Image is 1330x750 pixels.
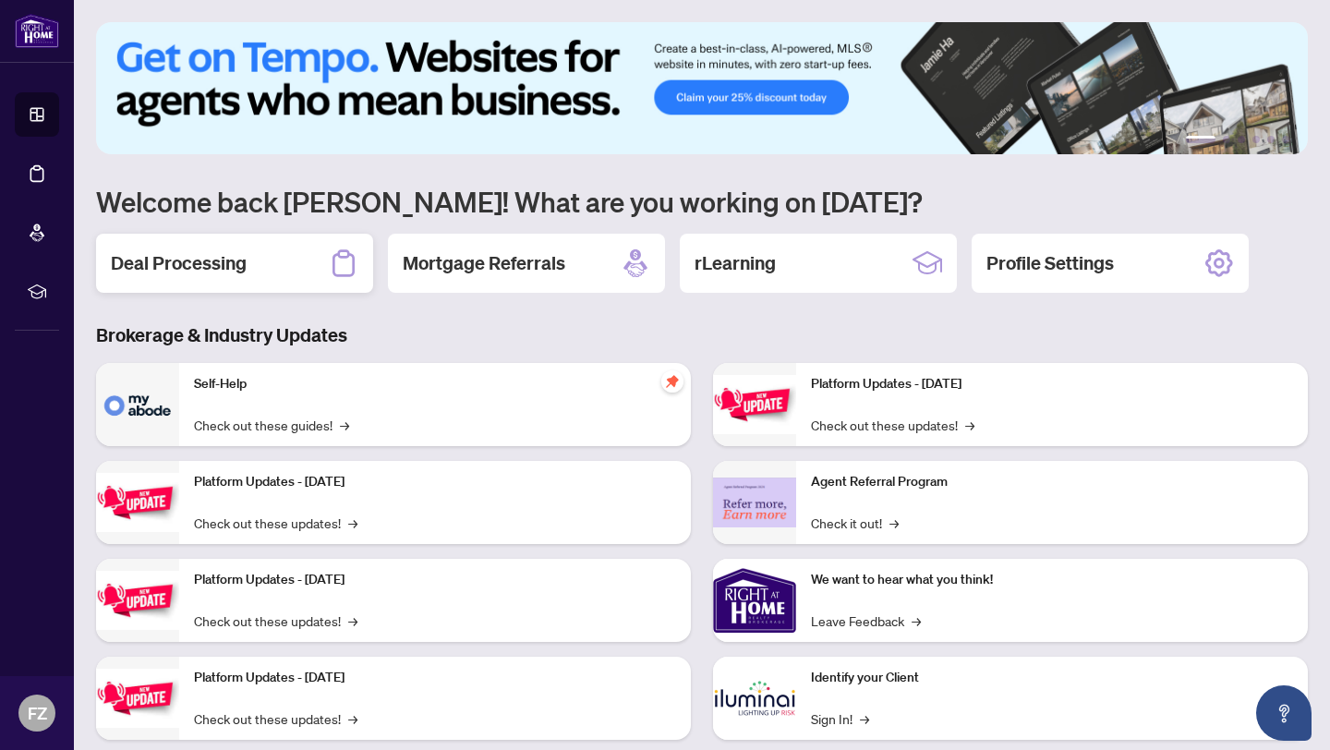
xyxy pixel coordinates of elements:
[713,559,796,642] img: We want to hear what you think!
[340,415,349,435] span: →
[811,668,1293,688] p: Identify your Client
[811,472,1293,492] p: Agent Referral Program
[348,708,357,729] span: →
[661,370,683,393] span: pushpin
[1252,136,1260,143] button: 4
[194,415,349,435] a: Check out these guides!→
[986,250,1114,276] h2: Profile Settings
[194,513,357,533] a: Check out these updates!→
[1282,136,1289,143] button: 6
[96,571,179,629] img: Platform Updates - July 21, 2025
[912,611,921,631] span: →
[96,184,1308,219] h1: Welcome back [PERSON_NAME]! What are you working on [DATE]?
[403,250,565,276] h2: Mortgage Referrals
[28,700,47,726] span: FZ
[1267,136,1275,143] button: 5
[811,708,869,729] a: Sign In!→
[695,250,776,276] h2: rLearning
[96,363,179,446] img: Self-Help
[194,668,676,688] p: Platform Updates - [DATE]
[889,513,899,533] span: →
[96,473,179,531] img: Platform Updates - September 16, 2025
[811,513,899,533] a: Check it out!→
[713,478,796,528] img: Agent Referral Program
[811,611,921,631] a: Leave Feedback→
[96,322,1308,348] h3: Brokerage & Industry Updates
[15,14,59,48] img: logo
[194,611,357,631] a: Check out these updates!→
[194,472,676,492] p: Platform Updates - [DATE]
[965,415,974,435] span: →
[713,375,796,433] img: Platform Updates - June 23, 2025
[1186,136,1215,143] button: 1
[348,513,357,533] span: →
[860,708,869,729] span: →
[811,570,1293,590] p: We want to hear what you think!
[1223,136,1230,143] button: 2
[811,374,1293,394] p: Platform Updates - [DATE]
[194,374,676,394] p: Self-Help
[713,657,796,740] img: Identify your Client
[348,611,357,631] span: →
[111,250,247,276] h2: Deal Processing
[194,570,676,590] p: Platform Updates - [DATE]
[96,669,179,727] img: Platform Updates - July 8, 2025
[1256,685,1312,741] button: Open asap
[811,415,974,435] a: Check out these updates!→
[1238,136,1245,143] button: 3
[194,708,357,729] a: Check out these updates!→
[96,22,1308,154] img: Slide 0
